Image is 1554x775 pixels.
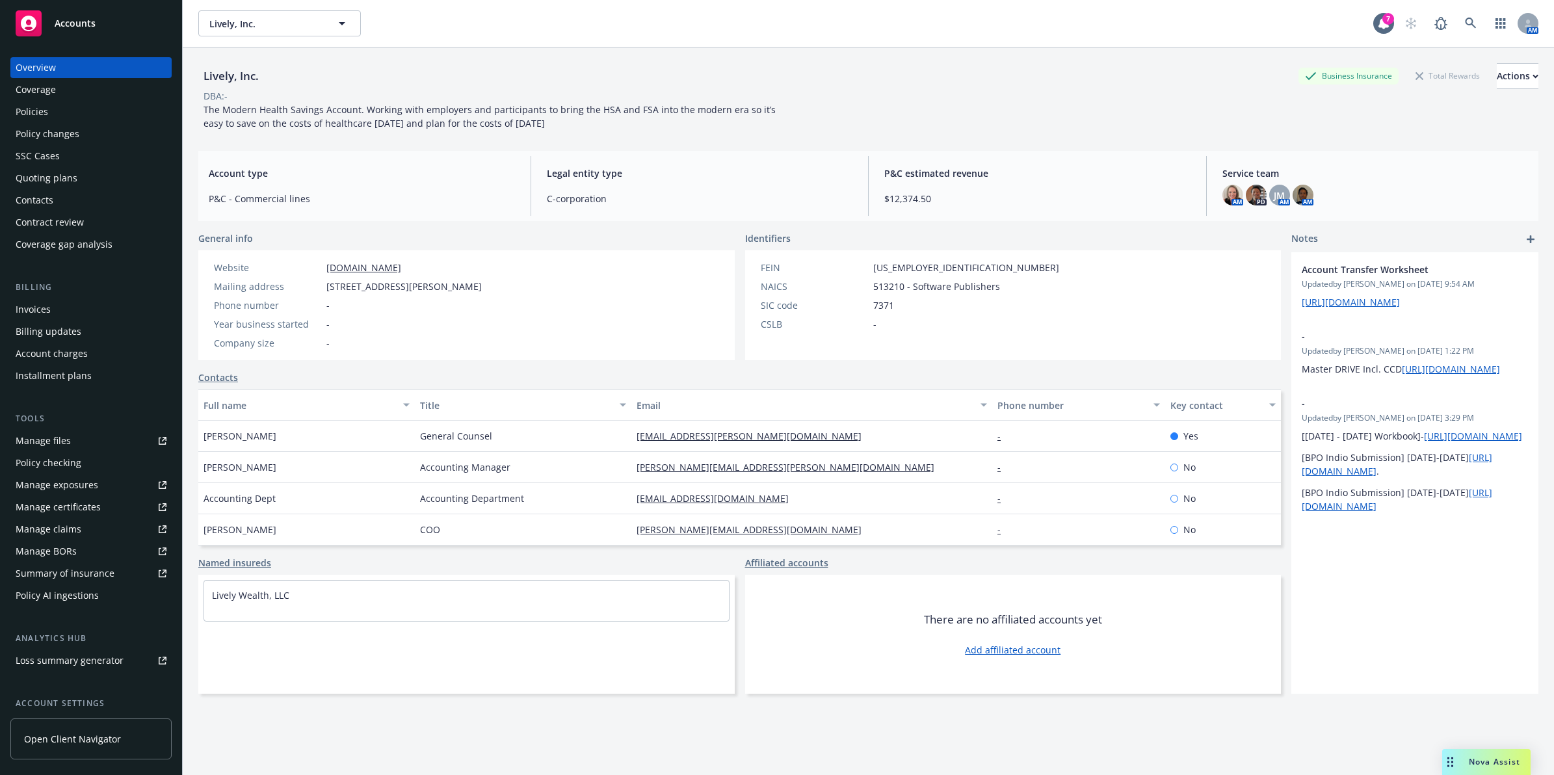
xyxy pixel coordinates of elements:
[10,321,172,342] a: Billing updates
[547,192,853,205] span: C-corporation
[1302,429,1528,443] p: [[DATE] - [DATE] Workbook]-
[873,280,1000,293] span: 513210 - Software Publishers
[10,541,172,562] a: Manage BORs
[209,192,515,205] span: P&C - Commercial lines
[204,399,395,412] div: Full name
[326,336,330,350] span: -
[1183,429,1198,443] span: Yes
[16,299,51,320] div: Invoices
[1302,486,1528,513] p: [BPO Indio Submission] [DATE]-[DATE]
[1291,319,1538,386] div: -Updatedby [PERSON_NAME] on [DATE] 1:22 PMMaster DRIVE Incl. CCD[URL][DOMAIN_NAME]
[420,399,612,412] div: Title
[1291,386,1538,523] div: -Updatedby [PERSON_NAME] on [DATE] 3:29 PM[[DATE] - [DATE] Workbook]-[URL][DOMAIN_NAME][BPO Indio...
[1165,389,1281,421] button: Key contact
[873,317,876,331] span: -
[204,492,276,505] span: Accounting Dept
[1293,185,1313,205] img: photo
[198,556,271,570] a: Named insureds
[214,317,321,331] div: Year business started
[1497,64,1538,88] div: Actions
[198,389,415,421] button: Full name
[1402,363,1500,375] a: [URL][DOMAIN_NAME]
[637,492,799,505] a: [EMAIL_ADDRESS][DOMAIN_NAME]
[1302,451,1528,478] p: [BPO Indio Submission] [DATE]-[DATE] .
[16,124,79,144] div: Policy changes
[761,298,868,312] div: SIC code
[212,589,289,601] a: Lively Wealth, LLC
[326,261,401,274] a: [DOMAIN_NAME]
[16,497,101,518] div: Manage certificates
[415,389,631,421] button: Title
[1488,10,1514,36] a: Switch app
[326,298,330,312] span: -
[16,168,77,189] div: Quoting plans
[214,261,321,274] div: Website
[631,389,992,421] button: Email
[1298,68,1399,84] div: Business Insurance
[16,57,56,78] div: Overview
[965,643,1060,657] a: Add affiliated account
[1222,185,1243,205] img: photo
[214,280,321,293] div: Mailing address
[997,492,1011,505] a: -
[997,430,1011,442] a: -
[214,298,321,312] div: Phone number
[1183,523,1196,536] span: No
[1497,63,1538,89] button: Actions
[1428,10,1454,36] a: Report a Bug
[10,412,172,425] div: Tools
[10,632,172,645] div: Analytics hub
[1302,330,1494,343] span: -
[10,497,172,518] a: Manage certificates
[204,103,778,129] span: The Modern Health Savings Account. Working with employers and participants to bring the HSA and F...
[10,101,172,122] a: Policies
[16,101,48,122] div: Policies
[10,475,172,495] a: Manage exposures
[420,492,524,505] span: Accounting Department
[10,190,172,211] a: Contacts
[10,365,172,386] a: Installment plans
[198,231,253,245] span: General info
[1222,166,1529,180] span: Service team
[992,389,1165,421] button: Phone number
[1523,231,1538,247] a: add
[10,585,172,606] a: Policy AI ingestions
[924,612,1102,627] span: There are no affiliated accounts yet
[420,523,440,536] span: COO
[10,650,172,671] a: Loss summary generator
[1302,296,1400,308] a: [URL][DOMAIN_NAME]
[1469,756,1520,767] span: Nova Assist
[55,18,96,29] span: Accounts
[10,281,172,294] div: Billing
[761,280,868,293] div: NAICS
[10,146,172,166] a: SSC Cases
[1302,263,1494,276] span: Account Transfer Worksheet
[10,79,172,100] a: Coverage
[10,57,172,78] a: Overview
[10,453,172,473] a: Policy checking
[10,697,172,710] div: Account settings
[10,343,172,364] a: Account charges
[1170,399,1261,412] div: Key contact
[209,166,515,180] span: Account type
[16,585,99,606] div: Policy AI ingestions
[1302,412,1528,424] span: Updated by [PERSON_NAME] on [DATE] 3:29 PM
[10,212,172,233] a: Contract review
[997,399,1146,412] div: Phone number
[420,460,510,474] span: Accounting Manager
[198,371,238,384] a: Contacts
[547,166,853,180] span: Legal entity type
[10,168,172,189] a: Quoting plans
[16,453,81,473] div: Policy checking
[1274,189,1285,202] span: JM
[326,280,482,293] span: [STREET_ADDRESS][PERSON_NAME]
[198,68,264,85] div: Lively, Inc.
[16,343,88,364] div: Account charges
[1183,460,1196,474] span: No
[997,461,1011,473] a: -
[997,523,1011,536] a: -
[16,190,53,211] div: Contacts
[884,166,1191,180] span: P&C estimated revenue
[1382,13,1394,25] div: 7
[10,519,172,540] a: Manage claims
